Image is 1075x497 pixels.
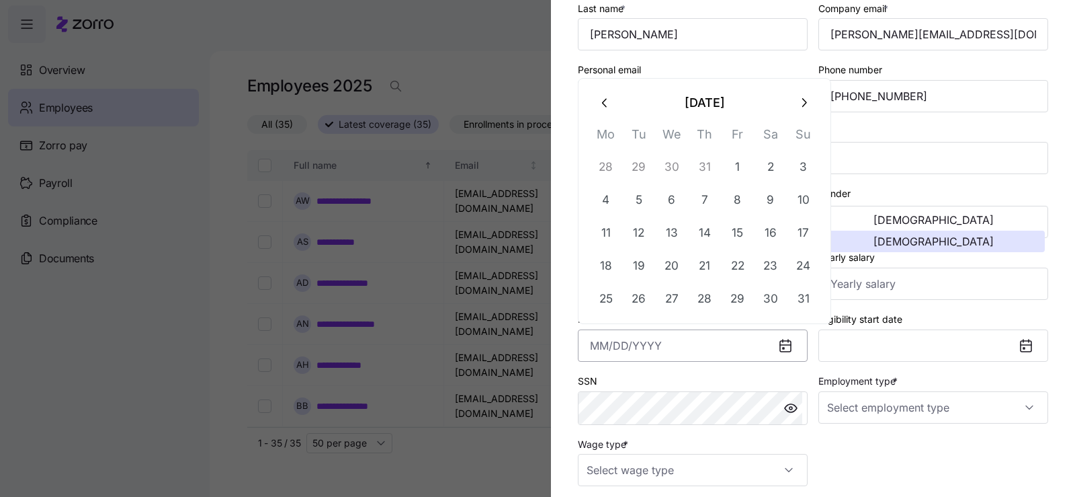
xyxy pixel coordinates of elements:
[787,217,820,249] button: 17 August 2025
[722,184,754,216] button: 8 August 2025
[623,250,655,282] button: 19 August 2025
[787,184,820,216] button: 10 August 2025
[818,63,882,77] label: Phone number
[787,282,820,315] button: 31 August 2025
[689,151,721,183] button: 31 July 2025
[578,374,597,389] label: SSN
[578,1,628,16] label: Last name
[578,454,808,486] input: Select wage type
[754,124,787,151] th: Sa
[755,184,787,216] button: 9 August 2025
[722,151,754,183] button: 1 August 2025
[623,184,655,216] button: 5 August 2025
[787,124,820,151] th: Su
[818,374,900,389] label: Employment type
[656,282,688,315] button: 27 August 2025
[621,87,787,119] button: [DATE]
[622,124,655,151] th: Tu
[818,391,1048,424] input: Select employment type
[818,312,902,327] label: Eligibility start date
[656,217,688,249] button: 13 August 2025
[755,282,787,315] button: 30 August 2025
[818,186,851,201] label: Gender
[689,184,721,216] button: 7 August 2025
[873,236,994,247] span: [DEMOGRAPHIC_DATA]
[755,151,787,183] button: 2 August 2025
[755,250,787,282] button: 23 August 2025
[623,282,655,315] button: 26 August 2025
[578,63,641,77] label: Personal email
[818,268,1048,300] input: Yearly salary
[818,1,891,16] label: Company email
[590,151,622,183] button: 28 July 2025
[590,184,622,216] button: 4 August 2025
[578,18,808,50] input: Last name
[656,184,688,216] button: 6 August 2025
[656,250,688,282] button: 20 August 2025
[787,151,820,183] button: 3 August 2025
[688,124,721,151] th: Th
[590,282,622,315] button: 25 August 2025
[818,80,1048,112] input: Phone number
[721,124,754,151] th: Fr
[578,330,808,362] input: MM/DD/YYYY
[589,124,622,151] th: Mo
[623,151,655,183] button: 29 July 2025
[623,217,655,249] button: 12 August 2025
[689,282,721,315] button: 28 August 2025
[722,217,754,249] button: 15 August 2025
[722,282,754,315] button: 29 August 2025
[873,215,994,225] span: [DEMOGRAPHIC_DATA]
[578,437,631,452] label: Wage type
[787,250,820,282] button: 24 August 2025
[590,217,622,249] button: 11 August 2025
[655,124,688,151] th: We
[590,250,622,282] button: 18 August 2025
[689,217,721,249] button: 14 August 2025
[689,250,721,282] button: 21 August 2025
[656,151,688,183] button: 30 July 2025
[722,250,754,282] button: 22 August 2025
[755,217,787,249] button: 16 August 2025
[818,250,875,265] label: Yearly salary
[818,18,1048,50] input: Company email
